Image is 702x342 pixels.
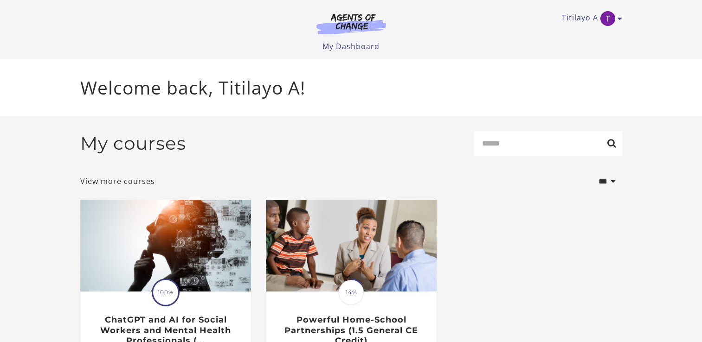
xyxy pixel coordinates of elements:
[322,41,380,51] a: My Dashboard
[307,13,396,34] img: Agents of Change Logo
[562,11,618,26] a: Toggle menu
[153,280,178,305] span: 100%
[80,133,186,154] h2: My courses
[80,176,155,187] a: View more courses
[339,280,364,305] span: 14%
[80,74,622,101] p: Welcome back, Titilayo A!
